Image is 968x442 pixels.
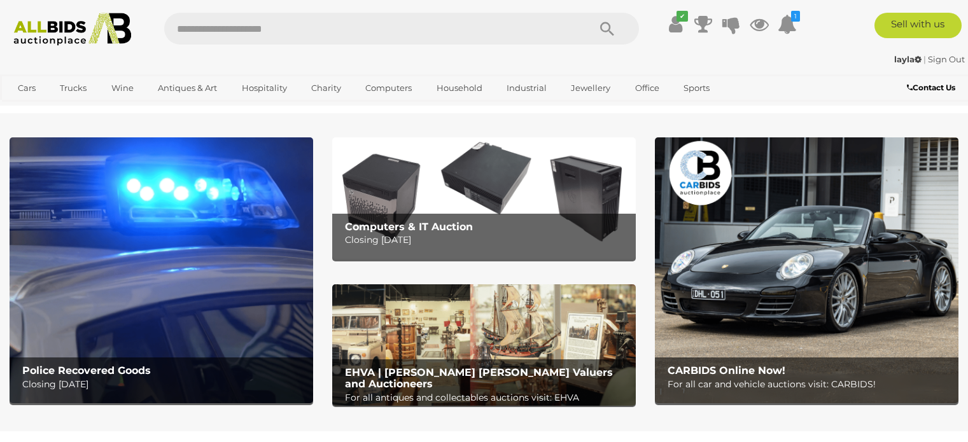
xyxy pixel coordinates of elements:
p: Closing [DATE] [22,376,307,392]
a: Sports [675,78,718,99]
a: layla [894,54,923,64]
i: ✔ [677,11,688,22]
p: Closing [DATE] [345,232,629,248]
b: CARBIDS Online Now! [668,364,785,376]
a: Contact Us [907,81,958,95]
a: Cars [10,78,44,99]
a: Antiques & Art [150,78,225,99]
a: 1 [778,13,797,36]
button: Search [575,13,639,45]
a: EHVA | Evans Hastings Valuers and Auctioneers EHVA | [PERSON_NAME] [PERSON_NAME] Valuers and Auct... [332,284,636,406]
img: Allbids.com.au [7,13,138,46]
a: Sell with us [874,13,962,38]
a: Sign Out [928,54,965,64]
b: EHVA | [PERSON_NAME] [PERSON_NAME] Valuers and Auctioneers [345,366,613,390]
b: Police Recovered Goods [22,364,151,376]
p: For all car and vehicle auctions visit: CARBIDS! [668,376,952,392]
strong: layla [894,54,922,64]
a: Computers [357,78,420,99]
i: 1 [791,11,800,22]
a: [GEOGRAPHIC_DATA] [10,99,116,120]
img: EHVA | Evans Hastings Valuers and Auctioneers [332,284,636,406]
a: Trucks [52,78,95,99]
span: | [923,54,926,64]
a: Computers & IT Auction Computers & IT Auction Closing [DATE] [332,137,636,259]
a: Office [627,78,668,99]
p: For all antiques and collectables auctions visit: EHVA [345,390,629,406]
img: Police Recovered Goods [10,137,313,403]
b: Computers & IT Auction [345,221,473,233]
a: Industrial [498,78,555,99]
a: Police Recovered Goods Police Recovered Goods Closing [DATE] [10,137,313,403]
a: Jewellery [563,78,619,99]
img: CARBIDS Online Now! [655,137,958,403]
b: Contact Us [907,83,955,92]
a: ✔ [666,13,685,36]
a: Hospitality [234,78,295,99]
a: Household [428,78,491,99]
img: Computers & IT Auction [332,137,636,259]
a: Wine [103,78,142,99]
a: CARBIDS Online Now! CARBIDS Online Now! For all car and vehicle auctions visit: CARBIDS! [655,137,958,403]
a: Charity [303,78,349,99]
